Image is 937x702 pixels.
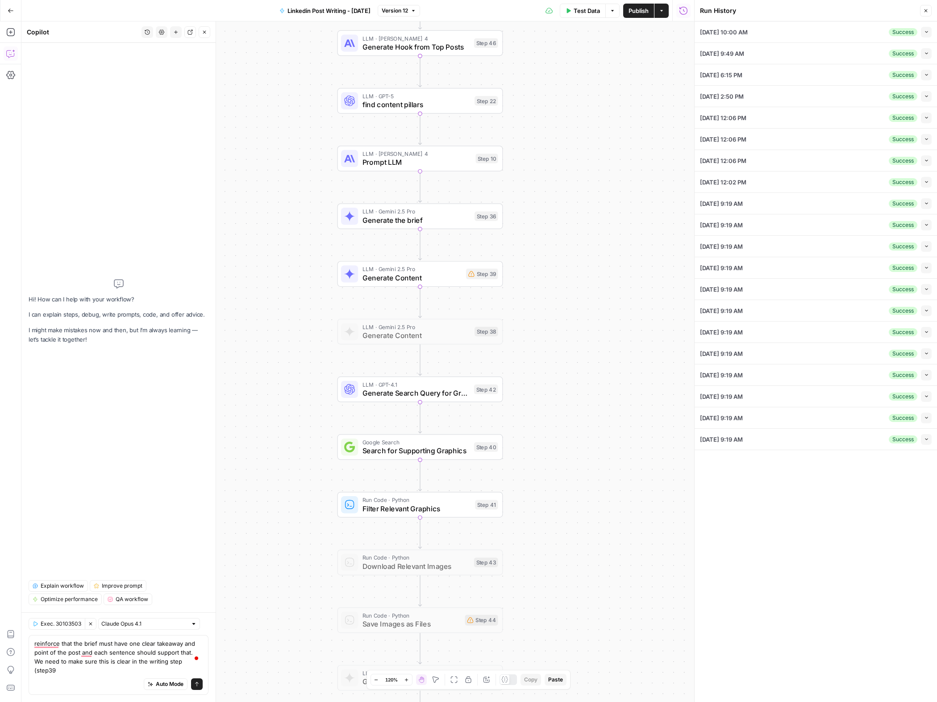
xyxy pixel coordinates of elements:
div: Google SearchSearch for Supporting GraphicsStep 40 [337,434,503,460]
span: [DATE] 6:15 PM [700,71,742,79]
button: Copy [521,674,541,685]
span: Filter Relevant Graphics [362,503,471,514]
span: [DATE] 9:19 AM [700,306,743,315]
span: LLM · Gemini 2.5 Pro [362,207,471,216]
div: Step 36 [475,211,498,221]
button: Explain workflow [29,580,88,592]
span: Exec. 30103503 [41,620,81,628]
div: Success [889,200,917,208]
span: Run Code · Python [362,611,461,619]
g: Edge from step_40 to step_41 [418,460,421,491]
div: LLM · GPT-4.1Generate Search Query for GraphicsStep 42 [337,376,503,402]
span: [DATE] 9:19 AM [700,392,743,401]
div: Success [889,50,917,58]
div: Run Code · PythonDownload Relevant ImagesStep 43 [337,550,503,575]
span: Explain workflow [41,582,84,590]
span: Improve prompt [102,582,142,590]
span: [DATE] 12:02 PM [700,178,746,187]
span: [DATE] 9:19 AM [700,285,743,294]
span: [DATE] 9:19 AM [700,435,743,444]
span: LLM · [PERSON_NAME] 4 [362,150,471,158]
div: Success [889,264,917,272]
span: Prompt LLM [362,157,471,167]
button: Linkedin Post Writing - [DATE] [274,4,376,18]
div: Step 39 [466,268,498,279]
div: Success [889,242,917,251]
button: Optimize performance [29,593,102,605]
span: Search for Supporting Graphics [362,445,470,456]
span: Linkedin Post Writing - [DATE] [287,6,371,15]
span: [DATE] 9:19 AM [700,371,743,380]
g: Edge from step_36 to step_39 [418,229,421,260]
g: Edge from step_41 to step_43 [418,518,421,548]
div: LLM · Gemini 2.5 ProGenerate ContentStep 6 [337,665,503,690]
button: Test Data [560,4,605,18]
span: QA workflow [116,595,148,603]
span: [DATE] 2:50 PM [700,92,744,101]
span: [DATE] 9:19 AM [700,414,743,422]
g: Edge from step_39 to step_38 [418,287,421,318]
div: Step 38 [475,327,498,337]
span: LLM · Gemini 2.5 Pro [362,265,462,273]
div: Run Code · PythonSave Images as FilesStep 44 [337,607,503,633]
div: LLM · Gemini 2.5 ProGenerate the briefStep 36 [337,203,503,229]
span: [DATE] 9:49 AM [700,49,744,58]
button: Auto Mode [144,678,187,690]
span: [DATE] 9:19 AM [700,221,743,230]
button: Exec. 30103503 [29,618,85,630]
p: Hi! How can I help with your workflow? [29,295,208,304]
div: Success [889,221,917,229]
span: [DATE] 9:19 AM [700,242,743,251]
span: [DATE] 10:00 AM [700,28,748,37]
div: Step 42 [474,384,498,394]
span: Run Code · Python [362,496,471,504]
div: Step 43 [474,558,498,568]
div: LLM · [PERSON_NAME] 4Prompt LLMStep 10 [337,146,503,171]
span: [DATE] 9:19 AM [700,328,743,337]
span: LLM · [PERSON_NAME] 4 [362,34,470,42]
g: Edge from step_42 to step_40 [418,402,421,433]
div: LLM · Gemini 2.5 ProGenerate ContentStep 39 [337,261,503,287]
div: Copilot [27,28,139,37]
span: [DATE] 12:06 PM [700,135,746,144]
g: Edge from step_43 to step_44 [418,575,421,606]
span: Copy [524,676,537,684]
span: LLM · GPT-4.1 [362,380,470,389]
span: [DATE] 9:19 AM [700,263,743,272]
g: Edge from step_10 to step_36 [418,171,421,202]
span: 120% [385,676,398,683]
span: Google Search [362,438,470,447]
span: Optimize performance [41,595,98,603]
g: Edge from step_46 to step_22 [418,56,421,87]
div: Step 10 [475,154,498,163]
div: LLM · [PERSON_NAME] 4Generate Hook from Top PostsStep 46 [337,30,503,56]
button: Paste [545,674,566,685]
div: Step 40 [474,442,498,452]
button: QA workflow [104,593,152,605]
div: Success [889,393,917,401]
span: Generate Search Query for Graphics [362,388,470,398]
p: I can explain steps, debug, write prompts, code, and offer advice. [29,310,208,319]
div: Success [889,307,917,315]
div: Step 46 [474,38,498,48]
div: Success [889,371,917,379]
span: Download Relevant Images [362,561,470,572]
div: LLM · GPT-5find content pillarsStep 22 [337,88,503,113]
button: Version 12 [378,5,420,17]
div: Success [889,328,917,336]
div: Success [889,414,917,422]
button: Publish [623,4,654,18]
div: Success [889,435,917,443]
span: Run Code · Python [362,553,470,562]
span: Save Images as Files [362,618,461,629]
span: [DATE] 9:19 AM [700,199,743,208]
div: Success [889,135,917,143]
div: Step 41 [475,500,498,510]
div: Success [889,157,917,165]
span: [DATE] 12:06 PM [700,156,746,165]
g: Edge from step_38 to step_42 [418,344,421,375]
span: Paste [548,676,563,684]
textarea: To enrich screen reader interactions, please activate Accessibility in Grammarly extension settings [34,639,203,675]
span: Test Data [574,6,600,15]
span: Generate Content [362,676,465,687]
